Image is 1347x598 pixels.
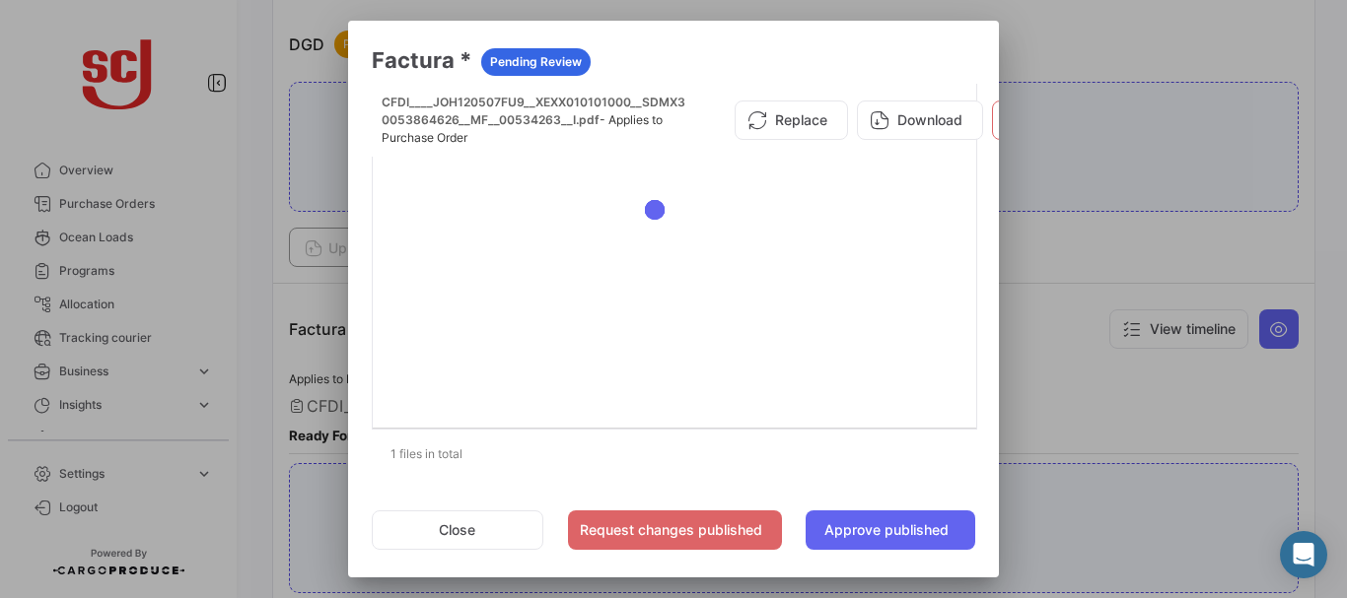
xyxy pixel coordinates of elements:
[372,44,975,76] h3: Factura *
[1280,531,1327,578] div: Abrir Intercom Messenger
[490,53,582,71] span: Pending Review
[735,100,848,140] button: Replace
[372,430,975,479] div: 1 files in total
[382,95,685,127] span: CFDI____JOH120507FU9__XEXX010101000__SDMX3 0053864626__MF__00534263__I.pdf
[806,510,975,550] button: Approve published
[372,510,543,550] button: Close
[568,510,782,550] button: Request changes published
[857,100,983,140] button: Download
